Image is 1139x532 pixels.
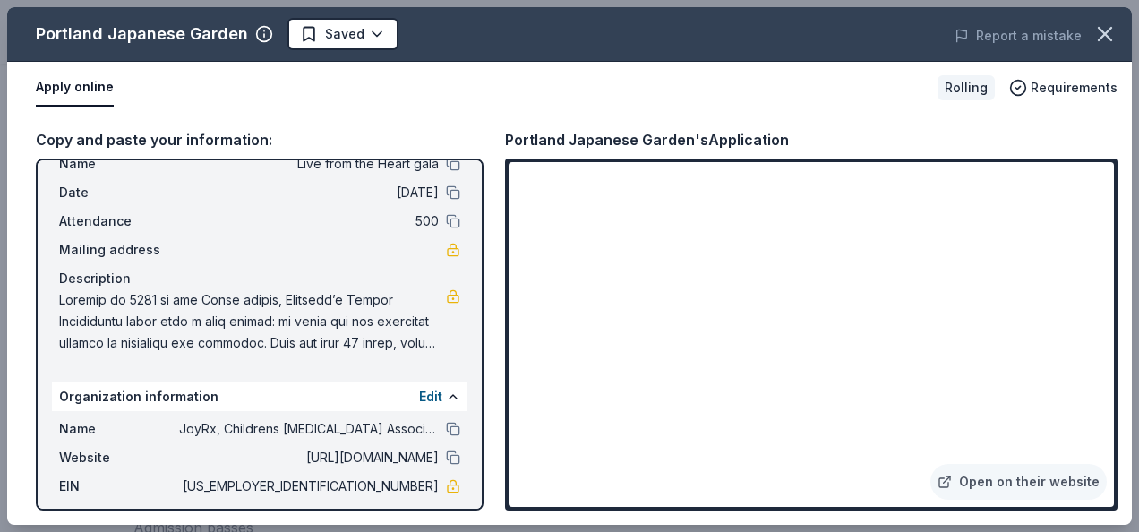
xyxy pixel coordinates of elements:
button: Saved [287,18,398,50]
a: Open on their website [930,464,1107,500]
button: Requirements [1009,77,1118,99]
div: Description [59,268,460,289]
span: JoyRx, Childrens [MEDICAL_DATA] Association [179,418,439,440]
div: Portland Japanese Garden's Application [505,128,789,151]
span: Website [59,447,179,468]
div: Copy and paste your information: [36,128,484,151]
button: Edit [419,386,442,408]
span: Name [59,153,179,175]
span: [URL][DOMAIN_NAME] [179,447,439,468]
div: Organization information [52,382,467,411]
span: Mailing address [59,239,179,261]
span: Live from the Heart gala [179,153,439,175]
button: Report a mistake [955,25,1082,47]
span: 500 [179,210,439,232]
span: Loremip do 5281 si ame Conse adipis, Elitsedd’e Tempor Incididuntu labor etdo m aliq enimad: mi v... [59,289,446,354]
span: Saved [325,23,364,45]
div: Rolling [938,75,995,100]
button: Apply online [36,69,114,107]
span: [DATE] [179,182,439,203]
span: Date [59,182,179,203]
span: Attendance [59,210,179,232]
div: Portland Japanese Garden [36,20,248,48]
span: Name [59,418,179,440]
span: [US_EMPLOYER_IDENTIFICATION_NUMBER] [179,476,439,497]
span: EIN [59,476,179,497]
span: Requirements [1031,77,1118,99]
div: Mission statement [59,504,460,526]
